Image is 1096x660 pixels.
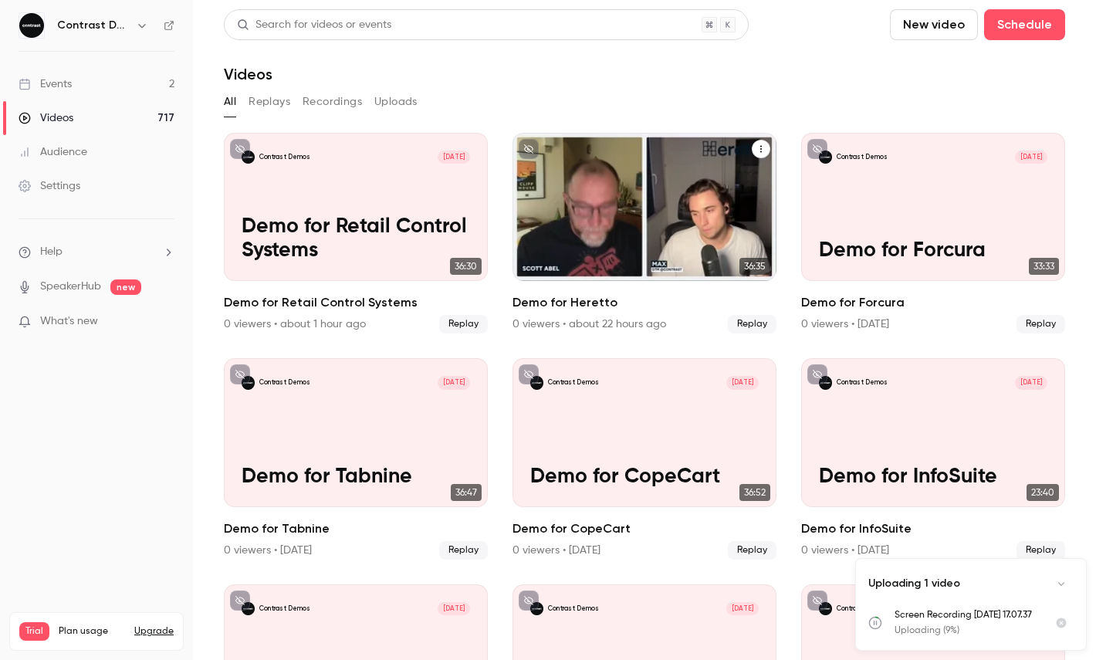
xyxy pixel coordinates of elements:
[230,364,250,384] button: unpublished
[224,358,488,559] li: Demo for Tabnine
[807,139,827,159] button: unpublished
[726,376,759,389] span: [DATE]
[224,293,488,312] h2: Demo for Retail Control Systems
[1049,571,1074,596] button: Collapse uploads list
[512,133,776,333] li: Demo for Heretto
[438,602,470,615] span: [DATE]
[807,364,827,384] button: unpublished
[895,624,1037,638] p: Uploading (9%)
[801,133,1065,333] li: Demo for Forcura
[1029,258,1059,275] span: 33:33
[801,293,1065,312] h2: Demo for Forcura
[224,316,366,332] div: 0 viewers • about 1 hour ago
[512,520,776,538] h2: Demo for CopeCart
[242,465,470,489] p: Demo for Tabnine
[819,465,1047,489] p: Demo for InfoSuite
[728,315,776,333] span: Replay
[512,358,776,559] li: Demo for CopeCart
[224,133,488,333] li: Demo for Retail Control Systems
[819,239,1047,263] p: Demo for Forcura
[1049,611,1074,635] button: Cancel upload
[726,602,759,615] span: [DATE]
[801,316,889,332] div: 0 viewers • [DATE]
[40,244,63,260] span: Help
[303,90,362,114] button: Recordings
[237,17,391,33] div: Search for videos or events
[512,358,776,559] a: Demo for CopeCartContrast Demos[DATE]Demo for CopeCart36:52Demo for CopeCart0 viewers • [DATE]Replay
[1027,484,1059,501] span: 23:40
[224,9,1065,651] section: Videos
[512,133,776,333] a: 36:35Demo for Heretto0 viewers • about 22 hours agoReplay
[439,315,488,333] span: Replay
[40,279,101,295] a: SpeakerHub
[856,608,1086,650] ul: Uploads list
[59,625,125,638] span: Plan usage
[1015,376,1047,389] span: [DATE]
[530,465,759,489] p: Demo for CopeCart
[57,18,130,33] h6: Contrast Demos
[801,358,1065,559] a: Demo for InfoSuiteContrast Demos[DATE]Demo for InfoSuite23:40Demo for InfoSuite0 viewers • [DATE]...
[242,215,470,263] p: Demo for Retail Control Systems
[438,151,470,164] span: [DATE]
[739,484,770,501] span: 36:52
[837,604,888,614] p: Contrast Demos
[890,9,978,40] button: New video
[801,543,889,558] div: 0 viewers • [DATE]
[728,541,776,560] span: Replay
[19,622,49,641] span: Trial
[807,591,827,611] button: unpublished
[739,258,770,275] span: 36:35
[439,541,488,560] span: Replay
[19,76,72,92] div: Events
[519,139,539,159] button: unpublished
[801,520,1065,538] h2: Demo for InfoSuite
[249,90,290,114] button: Replays
[230,591,250,611] button: unpublished
[1017,315,1065,333] span: Replay
[801,133,1065,333] a: Demo for ForcuraContrast Demos[DATE]Demo for Forcura33:33Demo for Forcura0 viewers • [DATE]Replay
[224,65,272,83] h1: Videos
[230,139,250,159] button: unpublished
[259,378,310,388] p: Contrast Demos
[40,313,98,330] span: What's new
[224,543,312,558] div: 0 viewers • [DATE]
[19,13,44,38] img: Contrast Demos
[868,576,960,591] p: Uploading 1 video
[801,358,1065,559] li: Demo for InfoSuite
[224,133,488,333] a: Demo for Retail Control SystemsContrast Demos[DATE]Demo for Retail Control Systems36:30Demo for R...
[837,378,888,388] p: Contrast Demos
[512,543,600,558] div: 0 viewers • [DATE]
[134,625,174,638] button: Upgrade
[519,364,539,384] button: unpublished
[1017,541,1065,560] span: Replay
[450,258,482,275] span: 36:30
[438,376,470,389] span: [DATE]
[548,604,599,614] p: Contrast Demos
[512,316,666,332] div: 0 viewers • about 22 hours ago
[224,90,236,114] button: All
[895,608,1037,622] p: Screen Recording [DATE] 17.07.37
[19,144,87,160] div: Audience
[1015,151,1047,164] span: [DATE]
[519,591,539,611] button: unpublished
[837,153,888,162] p: Contrast Demos
[451,484,482,501] span: 36:47
[19,244,174,260] li: help-dropdown-opener
[19,110,73,126] div: Videos
[259,604,310,614] p: Contrast Demos
[224,358,488,559] a: Demo for TabnineContrast Demos[DATE]Demo for Tabnine36:47Demo for Tabnine0 viewers • [DATE]Replay
[110,279,141,295] span: new
[548,378,599,388] p: Contrast Demos
[512,293,776,312] h2: Demo for Heretto
[19,178,80,194] div: Settings
[259,153,310,162] p: Contrast Demos
[984,9,1065,40] button: Schedule
[224,520,488,538] h2: Demo for Tabnine
[374,90,418,114] button: Uploads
